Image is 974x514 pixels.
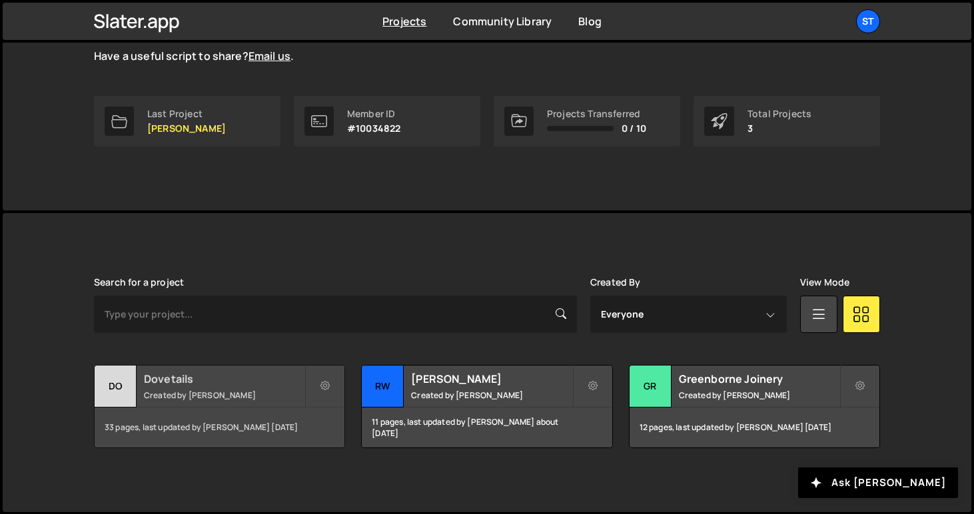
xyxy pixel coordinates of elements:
a: Last Project [PERSON_NAME] [94,96,280,146]
span: 0 / 10 [622,123,646,134]
a: Gr Greenborne Joinery Created by [PERSON_NAME] 12 pages, last updated by [PERSON_NAME] [DATE] [629,365,880,448]
label: Search for a project [94,277,184,288]
div: 11 pages, last updated by [PERSON_NAME] about [DATE] [362,407,612,447]
h2: [PERSON_NAME] [411,372,572,386]
div: 33 pages, last updated by [PERSON_NAME] [DATE] [95,407,344,447]
a: Do Dovetails Created by [PERSON_NAME] 33 pages, last updated by [PERSON_NAME] [DATE] [94,365,345,448]
div: Projects Transferred [547,109,646,119]
div: Gr [630,366,672,407]
div: 12 pages, last updated by [PERSON_NAME] [DATE] [630,407,879,447]
small: Created by [PERSON_NAME] [679,389,839,401]
div: RW [362,366,404,407]
a: Community Library [453,14,552,29]
div: Do [95,366,137,407]
p: [PERSON_NAME] [147,123,226,134]
p: #10034822 [347,123,400,134]
a: St [856,9,880,33]
a: RW [PERSON_NAME] Created by [PERSON_NAME] 11 pages, last updated by [PERSON_NAME] about [DATE] [361,365,612,448]
small: Created by [PERSON_NAME] [144,389,304,401]
div: Total Projects [747,109,811,119]
h2: Dovetails [144,372,304,386]
div: Member ID [347,109,400,119]
a: Email us [248,49,290,63]
h2: Greenborne Joinery [679,372,839,386]
label: View Mode [800,277,849,288]
p: 3 [747,123,811,134]
div: Last Project [147,109,226,119]
a: Projects [382,14,426,29]
a: Blog [578,14,602,29]
input: Type your project... [94,296,577,333]
button: Ask [PERSON_NAME] [798,467,958,498]
label: Created By [590,277,641,288]
small: Created by [PERSON_NAME] [411,389,572,401]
